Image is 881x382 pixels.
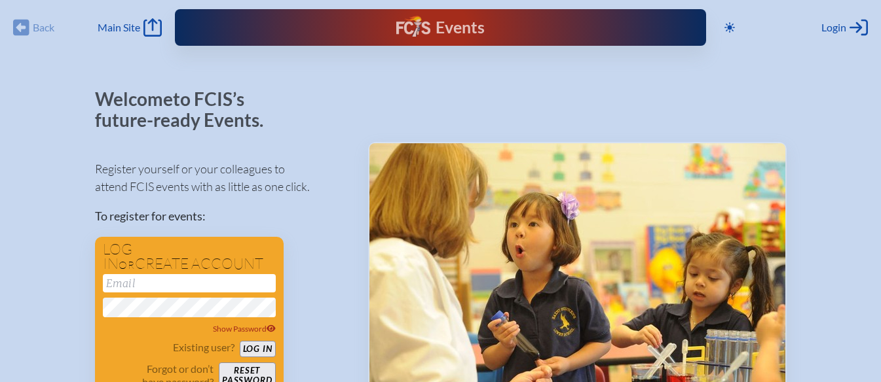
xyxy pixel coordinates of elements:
p: To register for events: [95,207,347,225]
input: Email [103,274,276,292]
span: Main Site [98,21,140,34]
span: Login [821,21,846,34]
span: or [119,258,135,271]
a: Main Site [98,18,162,37]
h1: Log in create account [103,242,276,271]
p: Register yourself or your colleagues to attend FCIS events with as little as one click. [95,160,347,196]
span: Show Password [213,324,276,334]
p: Welcome to FCIS’s future-ready Events. [95,89,278,130]
button: Log in [240,341,276,357]
div: FCIS Events — Future ready [329,16,552,39]
p: Existing user? [173,341,234,354]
